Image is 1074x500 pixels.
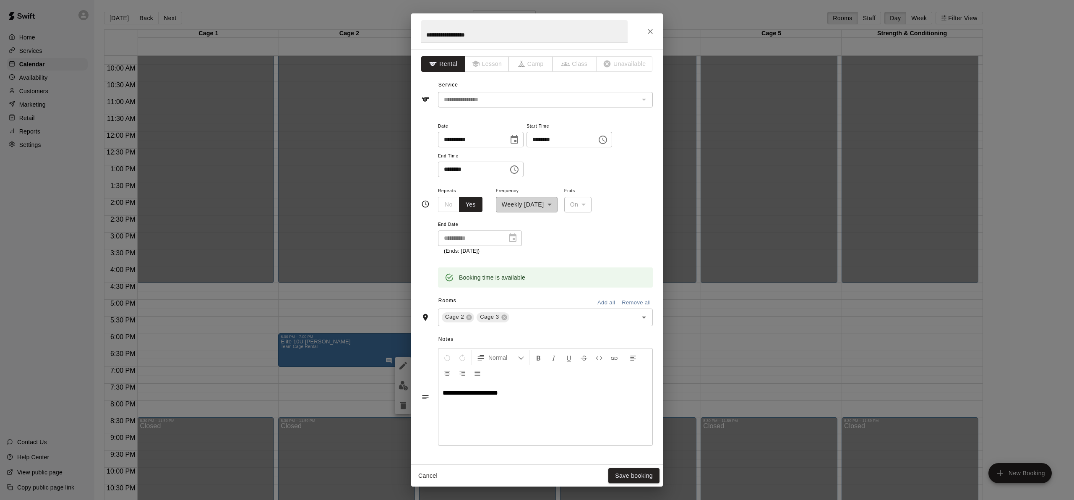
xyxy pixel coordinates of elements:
span: The type of an existing booking cannot be changed [553,56,597,72]
button: Save booking [608,468,660,484]
button: Format Bold [532,350,546,365]
span: Repeats [438,186,489,197]
button: Format Strikethrough [577,350,591,365]
span: Frequency [496,186,558,197]
span: Activity [438,461,653,475]
button: Rental [421,56,465,72]
span: Service [438,82,458,88]
span: Cage 2 [442,313,467,321]
button: Choose time, selected time is 7:00 PM [506,161,523,178]
div: Cage 2 [442,312,474,322]
svg: Timing [421,200,430,208]
button: Format Underline [562,350,576,365]
button: Close [643,24,658,39]
span: The type of an existing booking cannot be changed [597,56,653,72]
svg: Service [421,95,430,104]
svg: Rooms [421,313,430,322]
span: End Time [438,151,524,162]
p: (Ends: [DATE]) [444,247,516,256]
span: Rooms [438,298,456,304]
span: Normal [488,353,518,362]
button: Choose time, selected time is 6:00 PM [594,131,611,148]
button: Choose date, selected date is Oct 13, 2025 [506,131,523,148]
button: Open [638,312,650,323]
button: Formatting Options [473,350,528,365]
button: Redo [455,350,469,365]
button: Remove all [620,296,653,309]
button: Justify Align [470,365,485,380]
button: Right Align [455,365,469,380]
span: Start Time [527,121,612,132]
div: outlined button group [438,197,482,212]
span: Ends [564,186,592,197]
span: Date [438,121,524,132]
button: Format Italics [547,350,561,365]
button: Add all [593,296,620,309]
div: Booking time is available [459,270,525,285]
button: Insert Link [607,350,621,365]
span: Notes [438,333,653,346]
button: Insert Code [592,350,606,365]
div: Cage 3 [477,312,509,322]
span: Cage 3 [477,313,502,321]
button: Center Align [440,365,454,380]
button: Left Align [626,350,640,365]
button: Undo [440,350,454,365]
div: On [564,197,592,212]
span: End Date [438,219,522,230]
svg: Notes [421,393,430,401]
span: The type of an existing booking cannot be changed [509,56,553,72]
span: The type of an existing booking cannot be changed [465,56,509,72]
div: The service of an existing booking cannot be changed [438,92,653,107]
button: Cancel [414,468,441,484]
button: Yes [459,197,482,212]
